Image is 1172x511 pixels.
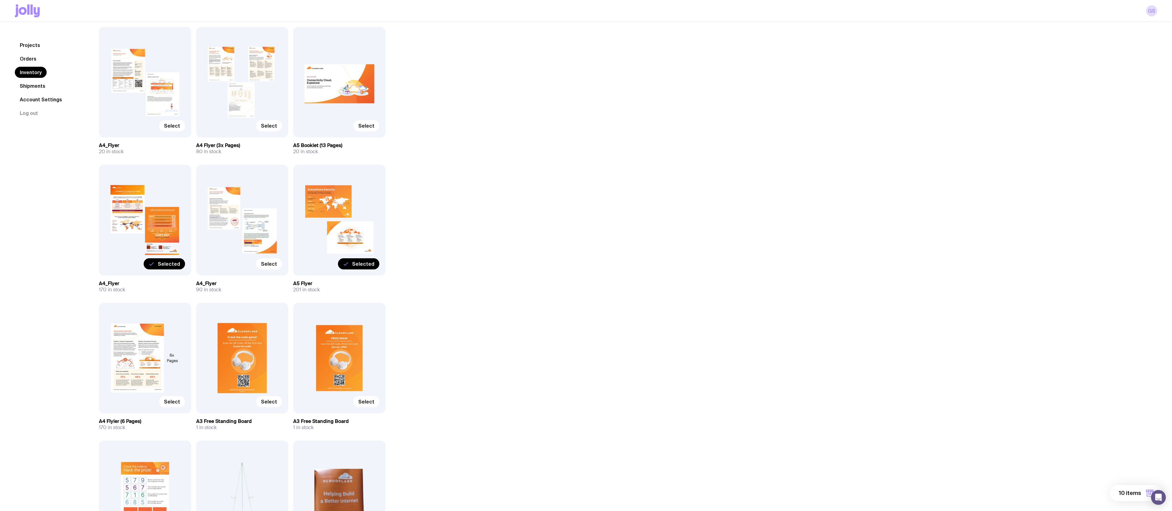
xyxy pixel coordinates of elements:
span: Select [358,123,374,129]
h3: A5 Flyer [293,281,386,287]
a: GS [1146,5,1157,16]
span: 90 in stock [196,287,221,293]
h3: A5 Booklet (13 Pages) [293,142,386,149]
span: 80 in stock [196,149,221,155]
div: Open Intercom Messenger [1151,490,1166,505]
h3: A4_Flyer [196,281,289,287]
span: 1 in stock [293,424,314,431]
button: Log out [15,108,43,119]
span: Selected [352,261,374,267]
h3: A3 Free Standing Board [196,418,289,424]
span: 201 in stock [293,287,320,293]
h3: A4 Flyler (6 Pages) [99,418,191,424]
h3: A3 Free Standing Board [293,418,386,424]
span: Select [164,399,180,405]
a: Inventory [15,67,47,78]
span: 10 items [1119,489,1141,497]
span: 20 in stock [99,149,124,155]
span: Select [261,261,277,267]
span: Select [261,123,277,129]
button: 10 items [1110,485,1162,501]
span: 20 in stock [293,149,318,155]
span: 1 in stock [196,424,217,431]
h3: A4 Flyer (3x Pages) [196,142,289,149]
a: Projects [15,40,45,51]
a: Account Settings [15,94,67,105]
span: Select [164,123,180,129]
span: 170 in stock [99,424,125,431]
span: Select [358,399,374,405]
span: 170 in stock [99,287,125,293]
h3: A4_Flyer [99,142,191,149]
a: Shipments [15,80,50,91]
a: Orders [15,53,41,64]
span: Select [261,399,277,405]
span: Selected [158,261,180,267]
h3: A4_Flyer [99,281,191,287]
